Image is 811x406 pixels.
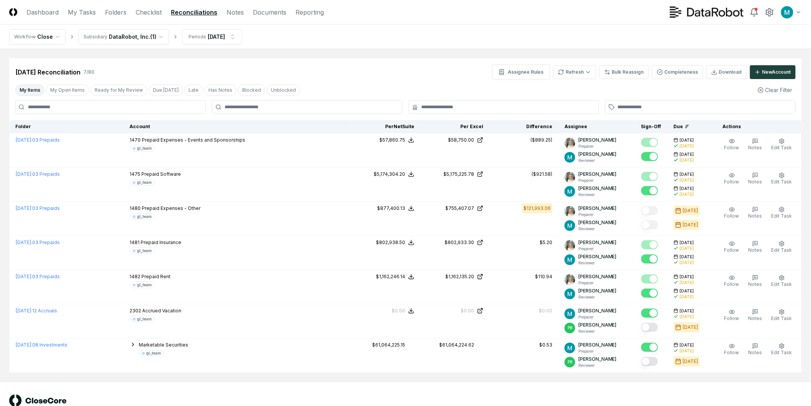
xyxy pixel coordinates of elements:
[565,220,575,231] img: ACg8ocIk6UVBSJ1Mh_wKybhGNOx8YD4zQOa2rDZHjRd5UfivBFfoWA=s96-c
[578,212,617,218] p: Preparer
[772,350,792,355] span: Edit Task
[540,239,552,246] div: $5.20
[578,185,617,192] p: [PERSON_NAME]
[641,206,658,215] button: Mark complete
[680,246,694,251] div: [DATE]
[578,307,617,314] p: [PERSON_NAME]
[641,323,658,332] button: Mark complete
[717,123,796,130] div: Actions
[427,273,483,280] a: $1,162,135.20
[680,157,694,163] div: [DATE]
[143,308,182,314] span: Accrued Vacation
[641,357,658,366] button: Mark complete
[565,274,575,285] img: ACg8ocKh93A2PVxV7CaGalYBgc3fGwopTyyIAwAiiQ5buQbeS2iRnTQ=s96-c
[565,289,575,299] img: ACg8ocIk6UVBSJ1Mh_wKybhGNOx8YD4zQOa2rDZHjRd5UfivBFfoWA=s96-c
[578,287,617,294] p: [PERSON_NAME]
[184,84,203,96] button: Late
[379,137,414,144] button: $57,860.75
[105,8,126,17] a: Folders
[565,240,575,251] img: ACg8ocKh93A2PVxV7CaGalYBgc3fGwopTyyIAwAiiQ5buQbeS2iRnTQ=s96-c
[706,65,747,79] button: Download
[578,363,617,368] p: Reviewer
[762,69,791,76] div: New Account
[16,239,60,245] a: [DATE]:03 Prepaids
[723,171,741,187] button: Follow
[747,342,764,358] button: Notes
[90,84,147,96] button: Ready for My Review
[641,343,658,352] button: Mark complete
[208,33,225,41] div: [DATE]
[16,239,32,245] span: [DATE] :
[680,254,694,260] span: [DATE]
[130,171,141,177] span: 1475
[770,171,794,187] button: Edit Task
[532,171,552,178] div: ($921.58)
[137,316,152,322] div: gl_team
[683,358,698,365] div: [DATE]
[139,342,189,348] span: Marketable Securities
[635,120,668,134] th: Sign-Off
[680,137,694,143] span: [DATE]
[46,84,89,96] button: My Open Items
[171,8,217,17] a: Reconciliations
[641,172,658,181] button: Mark complete
[26,8,59,17] a: Dashboard
[772,315,792,321] span: Edit Task
[16,171,32,177] span: [DATE] :
[652,65,703,79] button: Completeness
[568,359,572,365] span: PB
[747,239,764,255] button: Notes
[578,322,617,328] p: [PERSON_NAME]
[770,273,794,289] button: Edit Task
[723,342,741,358] button: Follow
[683,324,698,331] div: [DATE]
[680,280,694,286] div: [DATE]
[680,240,694,246] span: [DATE]
[227,8,244,17] a: Notes
[750,65,796,79] button: NewAccount
[142,205,201,211] span: Prepaid Expenses - Other
[10,120,124,134] th: Folder
[149,84,183,96] button: Due Today
[420,120,489,134] th: Per Excel
[130,137,141,143] span: 1470
[146,350,161,356] div: gl_team
[376,273,414,280] button: $1,162,246.14
[749,145,762,150] span: Notes
[427,171,483,178] a: $5,175,225.78
[16,137,60,143] a: [DATE]:03 Prepaids
[16,342,32,348] span: [DATE] :
[680,294,694,300] div: [DATE]
[749,350,762,355] span: Notes
[553,65,596,79] button: Refresh
[770,239,794,255] button: Edit Task
[568,325,572,331] span: PB
[392,307,414,314] button: $0.00
[770,137,794,153] button: Edit Task
[680,348,694,354] div: [DATE]
[565,309,575,319] img: ACg8ocIk6UVBSJ1Mh_wKybhGNOx8YD4zQOa2rDZHjRd5UfivBFfoWA=s96-c
[439,342,474,348] div: $61,064,224.62
[747,205,764,221] button: Notes
[565,254,575,265] img: ACg8ocIk6UVBSJ1Mh_wKybhGNOx8YD4zQOa2rDZHjRd5UfivBFfoWA=s96-c
[16,274,32,279] span: [DATE] :
[680,191,694,197] div: [DATE]
[641,186,658,195] button: Mark complete
[16,205,60,211] a: [DATE]:03 Prepaids
[14,33,36,40] div: Workflow
[749,247,762,253] span: Notes
[539,307,552,314] div: $0.00
[9,29,242,45] nav: breadcrumb
[137,248,152,254] div: gl_team
[351,120,420,134] th: Per NetSuite
[578,328,617,334] p: Reviewer
[641,309,658,318] button: Mark complete
[747,171,764,187] button: Notes
[204,84,236,96] button: Has Notes
[772,213,792,219] span: Edit Task
[137,282,152,288] div: gl_team
[535,273,552,280] div: $110.94
[189,33,206,40] div: Periods
[770,342,794,358] button: Edit Task
[267,84,300,96] button: Unblocked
